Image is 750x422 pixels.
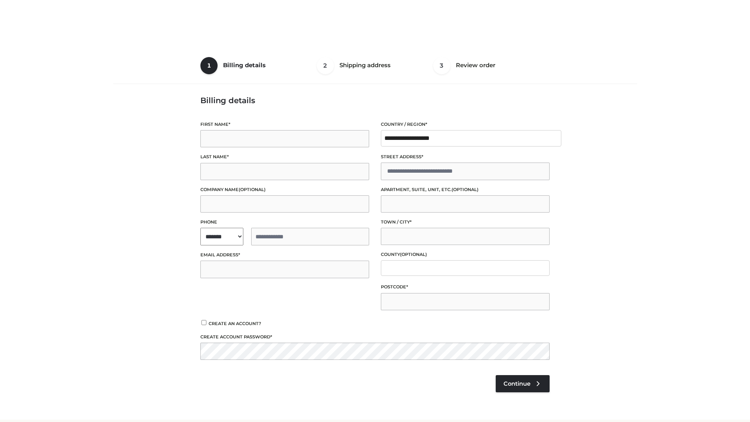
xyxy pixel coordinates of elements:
span: (optional) [400,252,427,257]
a: Continue [496,375,550,392]
label: Postcode [381,283,550,291]
label: Company name [200,186,369,193]
input: Create an account? [200,320,207,325]
span: (optional) [239,187,266,192]
h3: Billing details [200,96,550,105]
span: Continue [504,380,530,387]
label: Email address [200,251,369,259]
span: Review order [456,61,495,69]
label: County [381,251,550,258]
span: 3 [433,57,450,74]
label: Phone [200,218,369,226]
label: Apartment, suite, unit, etc. [381,186,550,193]
label: Create account password [200,333,550,341]
label: Country / Region [381,121,550,128]
span: Shipping address [339,61,391,69]
span: 2 [317,57,334,74]
span: Billing details [223,61,266,69]
span: (optional) [452,187,479,192]
label: Last name [200,153,369,161]
span: 1 [200,57,218,74]
label: Town / City [381,218,550,226]
label: First name [200,121,369,128]
label: Street address [381,153,550,161]
span: Create an account? [209,321,261,326]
